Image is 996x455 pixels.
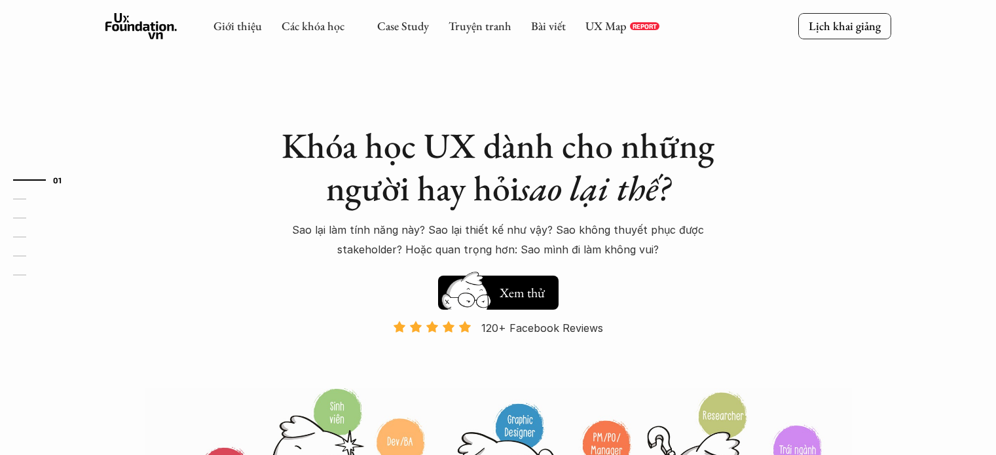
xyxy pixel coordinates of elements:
h5: Xem thử [500,283,548,302]
a: Xem thử [438,269,559,310]
a: Lịch khai giảng [798,13,891,39]
p: Sao lại làm tính năng này? Sao lại thiết kế như vậy? Sao không thuyết phục được stakeholder? Hoặc... [269,220,728,260]
a: Các khóa học [282,18,344,33]
a: UX Map [585,18,627,33]
a: 01 [13,172,75,188]
a: Bài viết [531,18,566,33]
strong: 01 [53,175,62,185]
a: Case Study [377,18,429,33]
a: Giới thiệu [213,18,262,33]
a: Truyện tranh [449,18,511,33]
p: Lịch khai giảng [809,18,881,33]
h1: Khóa học UX dành cho những người hay hỏi [269,124,728,209]
em: sao lại thế? [519,165,670,211]
p: 120+ Facebook Reviews [481,318,603,338]
a: 120+ Facebook Reviews [382,320,615,386]
p: REPORT [633,22,657,30]
a: REPORT [630,22,659,30]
